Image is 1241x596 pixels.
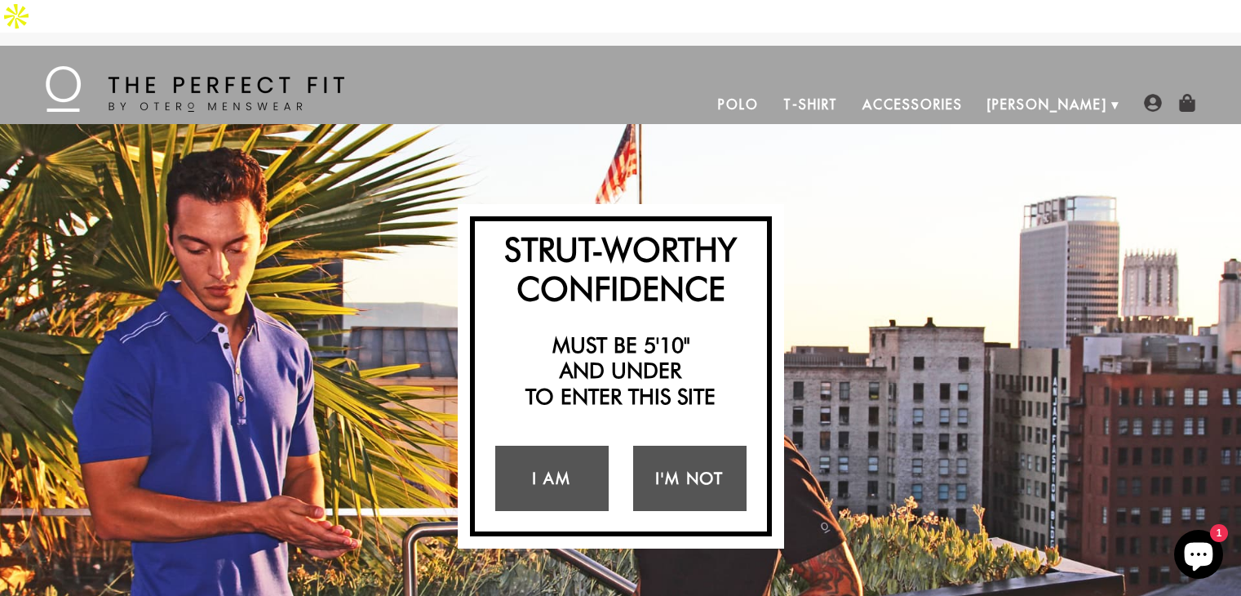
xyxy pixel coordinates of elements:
a: [PERSON_NAME] [975,85,1119,124]
img: user-account-icon.png [1144,94,1162,112]
img: The Perfect Fit - by Otero Menswear - Logo [46,66,344,112]
a: I'm Not [633,446,747,511]
a: Accessories [850,85,974,124]
img: shopping-bag-icon.png [1178,94,1196,112]
a: Polo [706,85,771,124]
h2: Strut-Worthy Confidence [483,229,759,308]
h2: Must be 5'10" and under to enter this site [483,332,759,409]
inbox-online-store-chat: Shopify online store chat [1169,530,1228,583]
a: T-Shirt [771,85,850,124]
a: I Am [495,446,609,511]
